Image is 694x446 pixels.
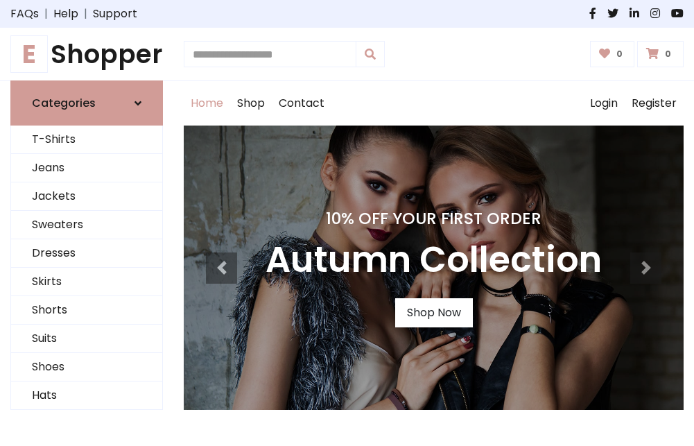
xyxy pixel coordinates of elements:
[10,80,163,126] a: Categories
[10,39,163,69] a: EShopper
[10,6,39,22] a: FAQs
[53,6,78,22] a: Help
[266,239,602,282] h3: Autumn Collection
[661,48,675,60] span: 0
[184,81,230,126] a: Home
[395,298,473,327] a: Shop Now
[11,126,162,154] a: T-Shirts
[11,154,162,182] a: Jeans
[11,268,162,296] a: Skirts
[39,6,53,22] span: |
[78,6,93,22] span: |
[11,381,162,410] a: Hats
[93,6,137,22] a: Support
[10,35,48,73] span: E
[266,209,602,228] h4: 10% Off Your First Order
[583,81,625,126] a: Login
[590,41,635,67] a: 0
[230,81,272,126] a: Shop
[272,81,331,126] a: Contact
[10,39,163,69] h1: Shopper
[11,239,162,268] a: Dresses
[613,48,626,60] span: 0
[11,211,162,239] a: Sweaters
[11,353,162,381] a: Shoes
[11,325,162,353] a: Suits
[637,41,684,67] a: 0
[32,96,96,110] h6: Categories
[11,296,162,325] a: Shorts
[625,81,684,126] a: Register
[11,182,162,211] a: Jackets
